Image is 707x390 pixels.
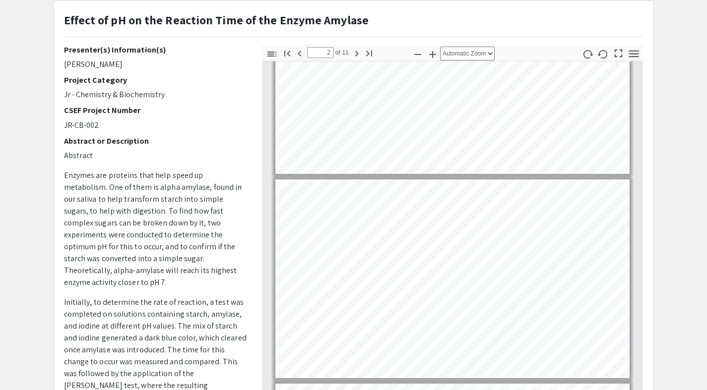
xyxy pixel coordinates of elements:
button: Zoom In [424,47,441,61]
button: Tools [625,47,642,61]
button: Switch to Presentation Mode [610,45,627,59]
select: Zoom [440,47,495,60]
button: Go to Last Page [361,46,378,60]
button: Zoom Out [409,47,426,61]
button: Go to First Page [279,46,296,60]
button: Rotate Counterclockwise [594,47,611,61]
h2: Project Category [64,75,247,85]
button: Rotate Clockwise [579,47,596,61]
span: of 11 [334,47,349,58]
h2: Presenter(s) Information(s) [64,45,247,55]
strong: Effect of pH on the Reaction Time of the Enzyme Amylase [64,12,369,28]
button: Toggle Sidebar [263,47,280,61]
p: Abstract [64,150,247,162]
p: Enzymes are proteins that help speed up metabolism. One of them is alpha amylase, found in our sa... [64,169,247,288]
h2: Abstract or Description [64,136,247,146]
p: Jr - Chemistry & Biochemistry [64,89,247,101]
h2: CSEF Project Number [64,106,247,115]
div: Page 2 [271,175,634,383]
button: Next Page [348,46,365,60]
iframe: Chat [7,345,42,383]
p: JR-CB-002 [64,119,247,131]
p: [PERSON_NAME] [64,58,247,70]
button: Previous Page [291,46,308,60]
input: Page [307,47,334,58]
